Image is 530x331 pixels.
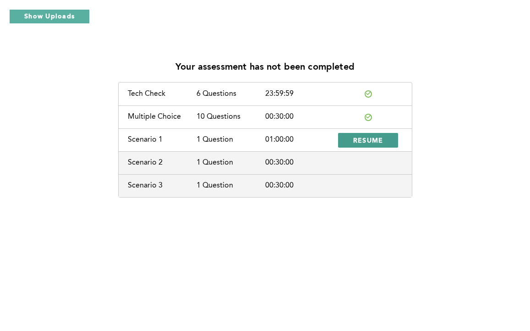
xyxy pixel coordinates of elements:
[128,159,197,167] div: Scenario 2
[197,136,265,144] div: 1 Question
[128,90,197,98] div: Tech Check
[265,90,334,98] div: 23:59:59
[197,182,265,190] div: 1 Question
[175,62,355,73] p: Your assessment has not been completed
[128,113,197,121] div: Multiple Choice
[265,159,334,167] div: 00:30:00
[265,136,334,144] div: 01:00:00
[353,136,383,144] span: RESUME
[128,182,197,190] div: Scenario 3
[265,182,334,190] div: 00:30:00
[197,90,265,98] div: 6 Questions
[197,159,265,167] div: 1 Question
[128,136,197,144] div: Scenario 1
[197,113,265,121] div: 10 Questions
[9,9,90,24] button: Show Uploads
[338,133,399,148] button: RESUME
[265,113,334,121] div: 00:30:00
